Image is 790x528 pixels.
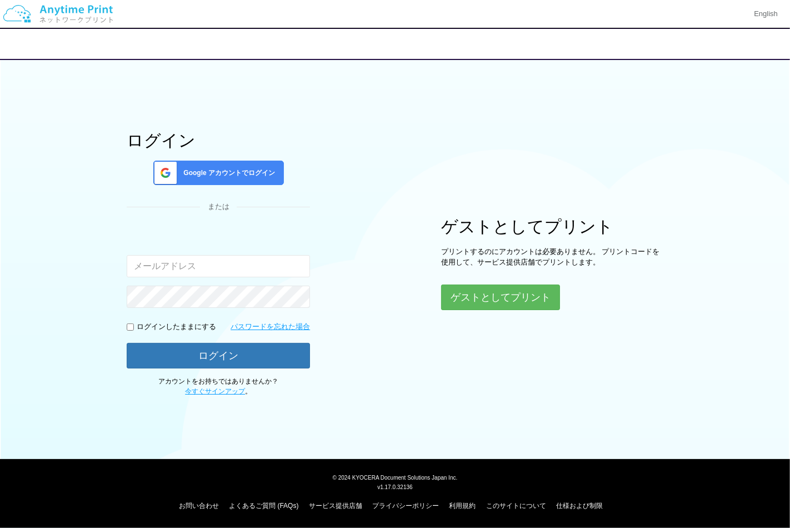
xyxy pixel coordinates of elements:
[185,387,252,395] span: 。
[377,39,413,49] span: ログイン
[449,502,476,510] a: 利用規約
[179,168,275,178] span: Google アカウントでログイン
[556,502,603,510] a: 仕様および制限
[333,474,458,481] span: © 2024 KYOCERA Document Solutions Japan Inc.
[377,484,412,490] span: v1.17.0.32136
[486,502,546,510] a: このサイトについて
[127,255,310,277] input: メールアドレス
[127,377,310,396] p: アカウントをお持ちではありませんか？
[127,131,310,150] h1: ログイン
[185,387,245,395] a: 今すぐサインアップ
[229,502,298,510] a: よくあるご質問 (FAQs)
[127,202,310,212] div: または
[127,343,310,368] button: ログイン
[372,502,439,510] a: プライバシーポリシー
[309,502,362,510] a: サービス提供店舗
[137,322,216,332] p: ログインしたままにする
[179,502,219,510] a: お問い合わせ
[231,322,310,332] a: パスワードを忘れた場合
[441,247,663,267] p: プリントするのにアカウントは必要ありません。 プリントコードを使用して、サービス提供店舗でプリントします。
[441,217,663,236] h1: ゲストとしてプリント
[441,285,560,310] button: ゲストとしてプリント
[20,39,41,48] a: 戻る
